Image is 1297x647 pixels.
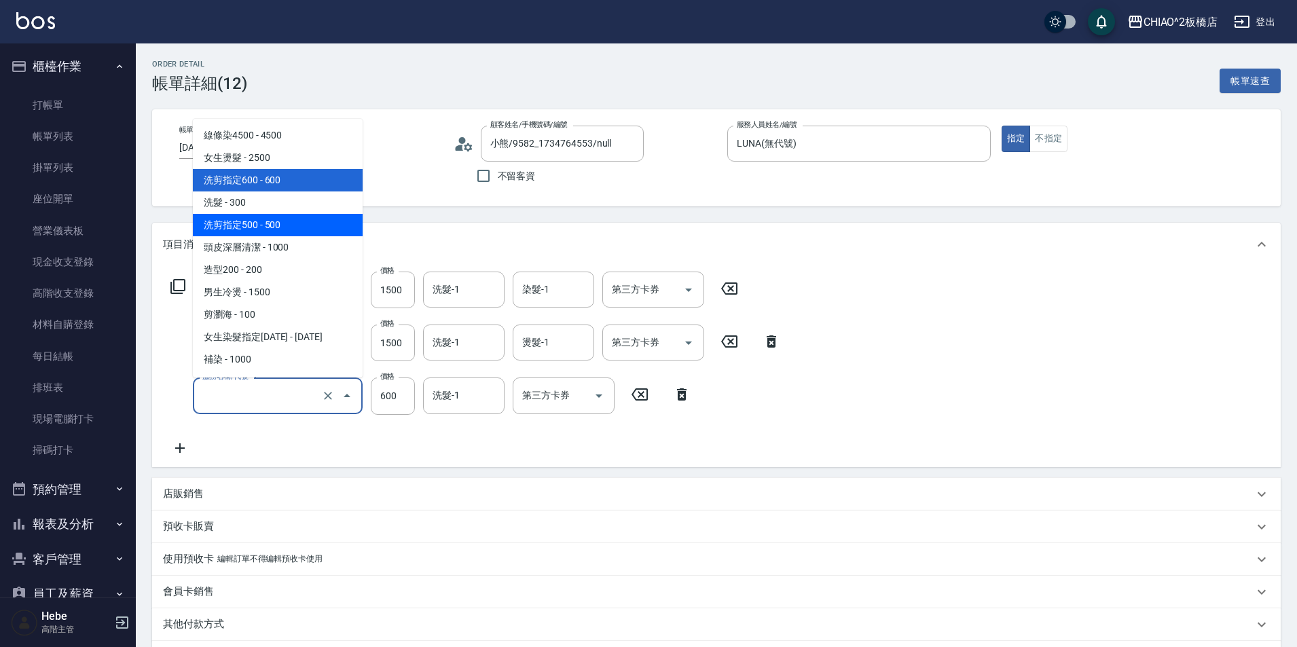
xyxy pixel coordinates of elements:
span: 男生染髮指定 - 1500 [193,371,363,393]
button: 指定 [1002,126,1031,152]
p: 高階主管 [41,623,111,635]
button: CHIAO^2板橋店 [1122,8,1224,36]
button: 不指定 [1029,126,1067,152]
div: 項目消費 [152,266,1281,466]
button: Open [678,332,699,354]
a: 材料自購登錄 [5,309,130,340]
label: 價格 [380,371,395,382]
span: 剪瀏海 - 100 [193,303,363,326]
label: 顧客姓名/手機號碼/編號 [490,119,568,130]
img: Logo [16,12,55,29]
button: 客戶管理 [5,542,130,577]
img: Person [11,609,38,636]
button: Open [678,279,699,301]
div: 項目消費 [152,223,1281,266]
span: 線條染4500 - 4500 [193,124,363,147]
a: 排班表 [5,372,130,403]
div: 其他付款方式 [152,608,1281,641]
label: 帳單日期 [179,125,208,135]
div: 店販銷售 [152,478,1281,511]
button: 帳單速查 [1220,69,1281,94]
p: 編輯訂單不得編輯預收卡使用 [217,552,323,566]
a: 現金收支登錄 [5,246,130,278]
div: 使用預收卡編輯訂單不得編輯預收卡使用 [152,543,1281,576]
span: 洗剪指定500 - 500 [193,214,363,236]
input: YYYY/MM/DD hh:mm [179,136,288,159]
button: 員工及薪資 [5,576,130,612]
label: 服務人員姓名/編號 [737,119,797,130]
a: 掃碼打卡 [5,435,130,466]
span: 不留客資 [498,169,536,183]
a: 座位開單 [5,183,130,215]
button: Clear [318,386,337,405]
span: 補染 - 1000 [193,348,363,371]
button: save [1088,8,1115,35]
a: 每日結帳 [5,341,130,372]
h5: Hebe [41,610,111,623]
button: 登出 [1228,10,1281,35]
span: 洗髮 - 300 [193,191,363,214]
div: 會員卡銷售 [152,576,1281,608]
p: 項目消費 [163,238,204,252]
span: 頭皮深層清潔 - 1000 [193,236,363,259]
p: 使用預收卡 [163,552,214,566]
a: 掛單列表 [5,152,130,183]
p: 預收卡販賣 [163,519,214,534]
div: 預收卡販賣 [152,511,1281,543]
button: Close [336,385,358,407]
a: 現場電腦打卡 [5,403,130,435]
button: 報表及分析 [5,506,130,542]
label: 價格 [380,318,395,329]
a: 高階收支登錄 [5,278,130,309]
a: 帳單列表 [5,121,130,152]
button: Open [588,385,610,407]
a: 營業儀表板 [5,215,130,246]
h2: Order detail [152,60,247,69]
span: 女生燙髮 - 2500 [193,147,363,169]
span: 男生冷燙 - 1500 [193,281,363,303]
label: 價格 [380,265,395,276]
button: 櫃檯作業 [5,49,130,84]
div: CHIAO^2板橋店 [1144,14,1218,31]
a: 打帳單 [5,90,130,121]
span: 女生染髮指定[DATE] - [DATE] [193,326,363,348]
button: 預約管理 [5,472,130,507]
p: 會員卡銷售 [163,585,214,599]
span: 造型200 - 200 [193,259,363,281]
span: 洗剪指定600 - 600 [193,169,363,191]
h3: 帳單詳細 (12) [152,74,247,93]
p: 店販銷售 [163,487,204,501]
p: 其他付款方式 [163,617,224,631]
